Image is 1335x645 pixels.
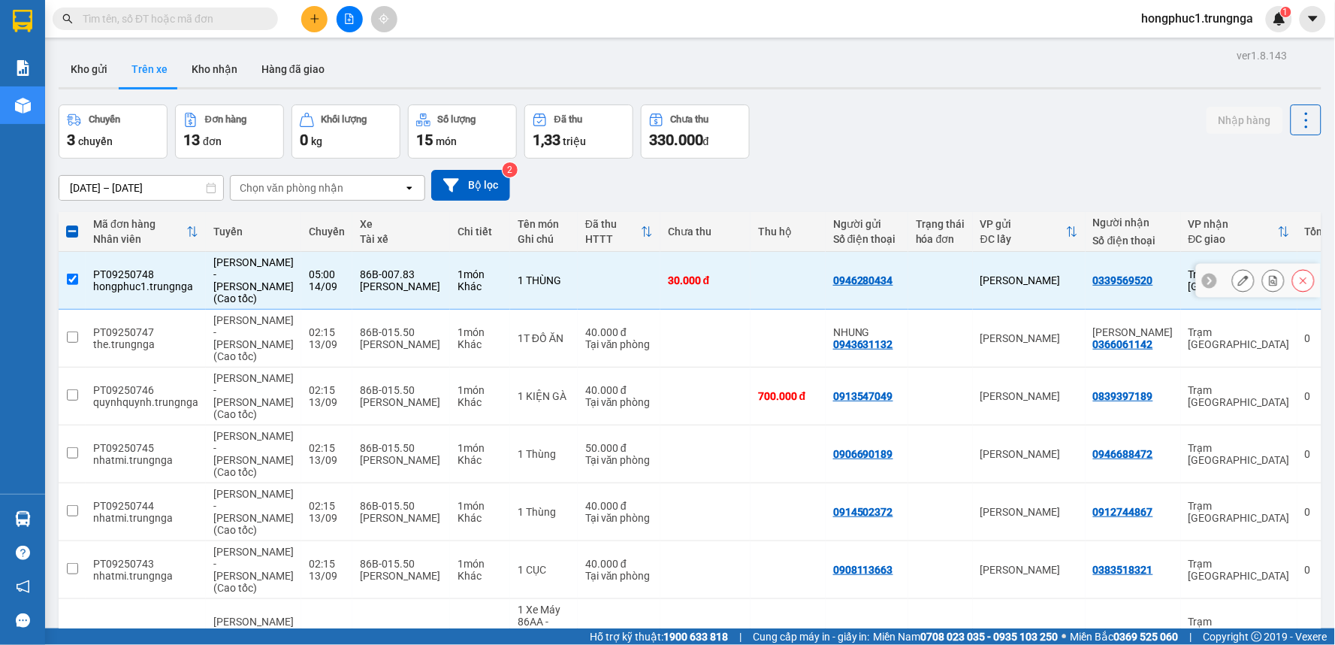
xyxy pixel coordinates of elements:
span: Cung cấp máy in - giấy in: [753,628,870,645]
span: hongphuc1.trungnga [1130,9,1266,28]
div: 1 món [458,268,503,280]
span: món [436,135,457,147]
img: warehouse-icon [15,511,31,527]
div: HOANG ANH [1093,326,1173,338]
button: caret-down [1300,6,1326,32]
span: ⚪️ [1062,634,1067,640]
div: 0946280434 [833,274,893,286]
div: 40.000 đ [585,500,653,512]
div: Xe [360,218,442,230]
div: PT09250742 [93,628,198,640]
div: Thu hộ [758,226,818,238]
button: Kho nhận [180,51,249,87]
div: Trạm [GEOGRAPHIC_DATA] [1189,326,1290,350]
div: Người gửi [833,218,901,230]
div: nhatmi.trungnga [93,570,198,582]
div: 13/09 [309,512,345,524]
div: 1 Xe Máy 86AA - 07324 + 2 Thùng Đồ [518,604,570,640]
span: [PERSON_NAME] - [PERSON_NAME] (Cao tốc) [213,256,294,304]
button: Trên xe [119,51,180,87]
div: 86B-007.83 [360,268,442,280]
div: Mã đơn hàng [93,218,186,230]
div: Trạm [GEOGRAPHIC_DATA] [1189,268,1290,292]
div: hongphuc1.trungnga [93,280,198,292]
span: | [1190,628,1192,645]
div: Khác [458,512,503,524]
div: PT09250748 [93,268,198,280]
div: 40.000 đ [585,326,653,338]
div: 1 món [458,384,503,396]
div: 02:15 [309,500,345,512]
div: Chọn văn phòng nhận [240,180,343,195]
span: | [739,628,741,645]
div: 13/09 [309,454,345,466]
div: hóa đơn [916,233,965,245]
div: 40.000 đ [585,384,653,396]
span: message [16,613,30,628]
div: HTTT [585,233,641,245]
div: 0906690189 [833,448,893,460]
b: T1 [PERSON_NAME], P Phú Thuỷ [8,83,99,128]
div: Khác [458,570,503,582]
div: Đã thu [554,114,582,125]
div: Người nhận [1093,217,1173,229]
div: 0912744867 [1093,506,1153,518]
button: Hàng đã giao [249,51,337,87]
span: kg [311,135,322,147]
div: 05:00 [309,268,345,280]
div: [PERSON_NAME] [360,338,442,350]
input: Tìm tên, số ĐT hoặc mã đơn [83,11,260,27]
div: 02:15 [309,628,345,640]
li: Trung Nga [8,8,218,36]
sup: 1 [1281,7,1291,17]
div: 02:15 [309,442,345,454]
span: file-add [344,14,355,24]
svg: open [403,182,415,194]
div: Nhân viên [93,233,186,245]
div: 1 món [458,326,503,338]
div: [PERSON_NAME] [980,332,1078,344]
div: Ghi chú [518,233,570,245]
div: 02:15 [309,558,345,570]
div: the.trungnga [93,338,198,350]
div: 0943631132 [833,338,893,350]
span: [PERSON_NAME] - [PERSON_NAME] (Cao tốc) [213,546,294,594]
span: 1,33 [533,131,560,149]
div: 0383518321 [1093,564,1153,576]
span: notification [16,580,30,594]
div: Trạng thái [916,218,965,230]
span: đơn [203,135,222,147]
div: 13/09 [309,396,345,408]
span: environment [8,83,18,94]
div: 1 Thùng [518,448,570,460]
div: PT09250743 [93,558,198,570]
div: 1 Thùng [518,506,570,518]
div: Chi tiết [458,226,503,238]
div: Khác [458,338,503,350]
img: solution-icon [15,60,31,76]
div: 1 món [458,442,503,454]
span: [PERSON_NAME] - [PERSON_NAME] (Cao tốc) [213,430,294,478]
div: Tại văn phòng [585,512,653,524]
div: [PERSON_NAME] [980,506,1078,518]
div: nhatmi.trungnga [93,512,198,524]
img: icon-new-feature [1273,12,1286,26]
th: Toggle SortBy [1181,212,1297,252]
div: [PERSON_NAME] [360,396,442,408]
span: question-circle [16,546,30,560]
div: 0914502372 [833,506,893,518]
div: [PERSON_NAME] [980,448,1078,460]
th: Toggle SortBy [973,212,1086,252]
button: Đơn hàng13đơn [175,104,284,159]
span: copyright [1252,631,1262,642]
th: Toggle SortBy [578,212,660,252]
div: [PERSON_NAME] [360,512,442,524]
div: [PERSON_NAME] [360,570,442,582]
div: Khác [458,396,503,408]
div: Trạm [GEOGRAPHIC_DATA] [1189,384,1290,408]
div: 86B-015.50 [360,442,442,454]
div: Khác [458,454,503,466]
div: 13/09 [309,570,345,582]
th: Toggle SortBy [86,212,206,252]
div: PT09250745 [93,442,198,454]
